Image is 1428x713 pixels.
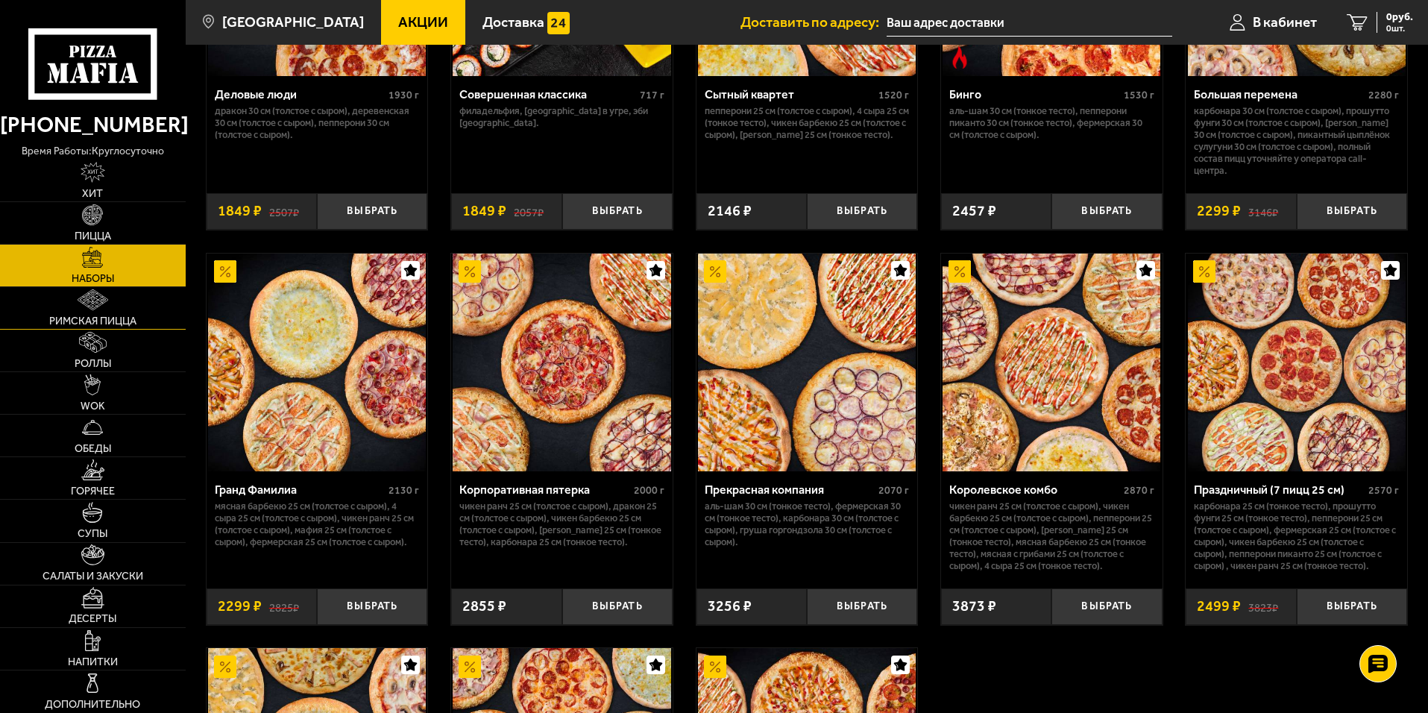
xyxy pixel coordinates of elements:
img: 15daf4d41897b9f0e9f617042186c801.svg [547,12,570,34]
div: Королевское комбо [949,483,1120,497]
img: Акционный [704,656,726,678]
span: 2457 ₽ [952,204,996,219]
img: Акционный [214,656,236,678]
p: Аль-Шам 30 см (тонкое тесто), Фермерская 30 см (тонкое тесто), Карбонара 30 см (толстое с сыром),... [705,500,910,548]
div: Корпоративная пятерка [459,483,630,497]
span: Салаты и закуски [43,571,143,582]
span: 2000 г [634,484,664,497]
span: 2499 ₽ [1197,599,1241,614]
img: Акционный [949,260,971,283]
button: Выбрать [807,193,917,230]
div: Деловые люди [215,87,386,101]
p: Филадельфия, [GEOGRAPHIC_DATA] в угре, Эби [GEOGRAPHIC_DATA]. [459,105,664,129]
img: Гранд Фамилиа [208,254,426,471]
span: 2070 г [878,484,909,497]
span: 2855 ₽ [462,599,506,614]
div: Прекрасная компания [705,483,875,497]
s: 2507 ₽ [269,204,299,219]
span: 0 руб. [1386,12,1413,22]
span: 1530 г [1124,89,1154,101]
img: Острое блюдо [949,46,971,69]
span: Римская пицца [49,316,136,327]
img: Праздничный (7 пицц 25 см) [1188,254,1406,471]
a: АкционныйКорпоративная пятерка [451,254,673,471]
span: Наборы [72,274,114,284]
span: 1849 ₽ [462,204,506,219]
p: Чикен Ранч 25 см (толстое с сыром), Дракон 25 см (толстое с сыром), Чикен Барбекю 25 см (толстое ... [459,500,664,548]
span: Горячее [71,486,115,497]
p: Пепперони 25 см (толстое с сыром), 4 сыра 25 см (тонкое тесто), Чикен Барбекю 25 см (толстое с сы... [705,105,910,141]
button: Выбрать [1297,193,1407,230]
img: Королевское комбо [943,254,1160,471]
span: Хит [82,189,103,199]
span: Напитки [68,657,118,668]
s: 2825 ₽ [269,599,299,614]
img: Акционный [459,656,481,678]
div: Бинго [949,87,1120,101]
span: 2299 ₽ [1197,204,1241,219]
span: Акции [398,15,448,29]
p: Карбонара 25 см (тонкое тесто), Прошутто Фунги 25 см (тонкое тесто), Пепперони 25 см (толстое с с... [1194,500,1399,572]
span: Доставить по адресу: [740,15,887,29]
s: 3823 ₽ [1248,599,1278,614]
span: 1520 г [878,89,909,101]
span: 1930 г [389,89,419,101]
span: 717 г [640,89,664,101]
span: 2130 г [389,484,419,497]
span: WOK [81,401,105,412]
s: 3146 ₽ [1248,204,1278,219]
button: Выбрать [317,193,427,230]
p: Мясная Барбекю 25 см (толстое с сыром), 4 сыра 25 см (толстое с сыром), Чикен Ранч 25 см (толстое... [215,500,420,548]
span: 3256 ₽ [708,599,752,614]
span: Супы [78,529,107,539]
span: Доставка [482,15,544,29]
img: Корпоративная пятерка [453,254,670,471]
span: Роллы [75,359,111,369]
button: Выбрать [317,588,427,625]
span: 2570 г [1368,484,1399,497]
img: Акционный [214,260,236,283]
p: Карбонара 30 см (толстое с сыром), Прошутто Фунги 30 см (толстое с сыром), [PERSON_NAME] 30 см (т... [1194,105,1399,177]
button: Выбрать [1051,193,1162,230]
a: АкционныйГранд Фамилиа [207,254,428,471]
span: 2299 ₽ [218,599,262,614]
button: Выбрать [1297,588,1407,625]
div: Сытный квартет [705,87,875,101]
button: Выбрать [562,588,673,625]
span: Десерты [69,614,116,624]
span: 2146 ₽ [708,204,752,219]
span: Пицца [75,231,111,242]
span: [GEOGRAPHIC_DATA] [222,15,364,29]
span: Обеды [75,444,111,454]
span: 2280 г [1368,89,1399,101]
div: Совершенная классика [459,87,636,101]
div: Большая перемена [1194,87,1365,101]
span: Дополнительно [45,700,140,710]
a: АкционныйПрекрасная компания [696,254,918,471]
img: Прекрасная компания [698,254,916,471]
p: Аль-Шам 30 см (тонкое тесто), Пепперони Пиканто 30 см (тонкое тесто), Фермерская 30 см (толстое с... [949,105,1154,141]
span: 0 шт. [1386,24,1413,33]
a: АкционныйПраздничный (7 пицц 25 см) [1186,254,1407,471]
span: 1849 ₽ [218,204,262,219]
div: Праздничный (7 пицц 25 см) [1194,483,1365,497]
button: Выбрать [562,193,673,230]
button: Выбрать [1051,588,1162,625]
span: 3873 ₽ [952,599,996,614]
div: Гранд Фамилиа [215,483,386,497]
img: Акционный [704,260,726,283]
input: Ваш адрес доставки [887,9,1172,37]
p: Дракон 30 см (толстое с сыром), Деревенская 30 см (толстое с сыром), Пепперони 30 см (толстое с с... [215,105,420,141]
p: Чикен Ранч 25 см (толстое с сыром), Чикен Барбекю 25 см (толстое с сыром), Пепперони 25 см (толст... [949,500,1154,572]
button: Выбрать [807,588,917,625]
a: АкционныйКоролевское комбо [941,254,1163,471]
s: 2057 ₽ [514,204,544,219]
img: Акционный [459,260,481,283]
img: Акционный [1193,260,1215,283]
span: 2870 г [1124,484,1154,497]
span: В кабинет [1253,15,1317,29]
